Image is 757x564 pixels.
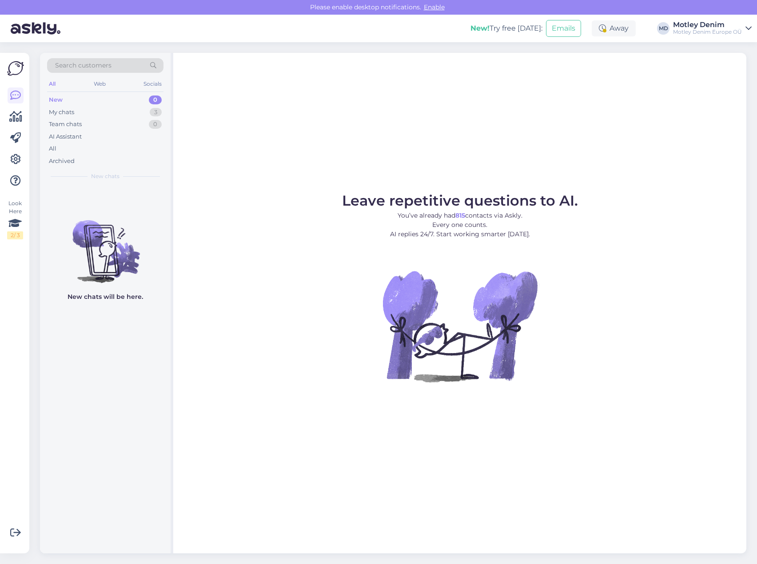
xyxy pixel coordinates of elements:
div: Team chats [49,120,82,129]
div: Socials [142,78,163,90]
div: AI Assistant [49,132,82,141]
div: Archived [49,157,75,166]
div: Look Here [7,199,23,239]
div: Web [92,78,108,90]
div: 3 [150,108,162,117]
a: Motley DenimMotley Denim Europe OÜ [673,21,752,36]
div: Motley Denim [673,21,742,28]
span: Leave repetitive questions to AI. [342,192,578,209]
p: New chats will be here. [68,292,143,302]
div: New [49,95,63,104]
div: 0 [149,120,162,129]
img: Askly Logo [7,60,24,77]
div: 0 [149,95,162,104]
b: 815 [455,211,465,219]
img: No chats [40,204,171,284]
div: Motley Denim Europe OÜ [673,28,742,36]
span: New chats [91,172,120,180]
b: New! [470,24,490,32]
div: Away [592,20,636,36]
div: 2 / 3 [7,231,23,239]
img: No Chat active [380,246,540,406]
p: You’ve already had contacts via Askly. Every one counts. AI replies 24/7. Start working smarter [... [342,211,578,239]
div: MD [657,22,669,35]
span: Search customers [55,61,112,70]
button: Emails [546,20,581,37]
div: All [49,144,56,153]
div: All [47,78,57,90]
span: Enable [421,3,447,11]
div: Try free [DATE]: [470,23,542,34]
div: My chats [49,108,74,117]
